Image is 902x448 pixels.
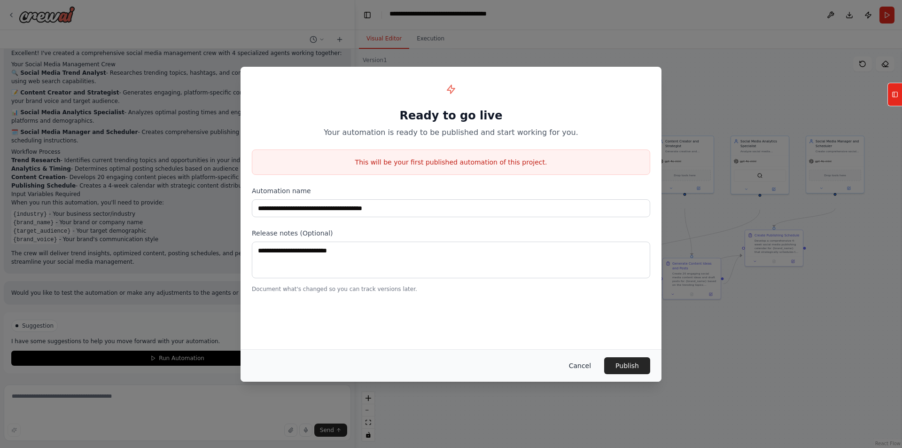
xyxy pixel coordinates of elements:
button: Cancel [561,357,599,374]
button: Publish [604,357,650,374]
p: This will be your first published automation of this project. [252,157,650,167]
label: Automation name [252,186,650,196]
p: Your automation is ready to be published and start working for you. [252,127,650,138]
p: Document what's changed so you can track versions later. [252,285,650,293]
label: Release notes (Optional) [252,228,650,238]
h1: Ready to go live [252,108,650,123]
